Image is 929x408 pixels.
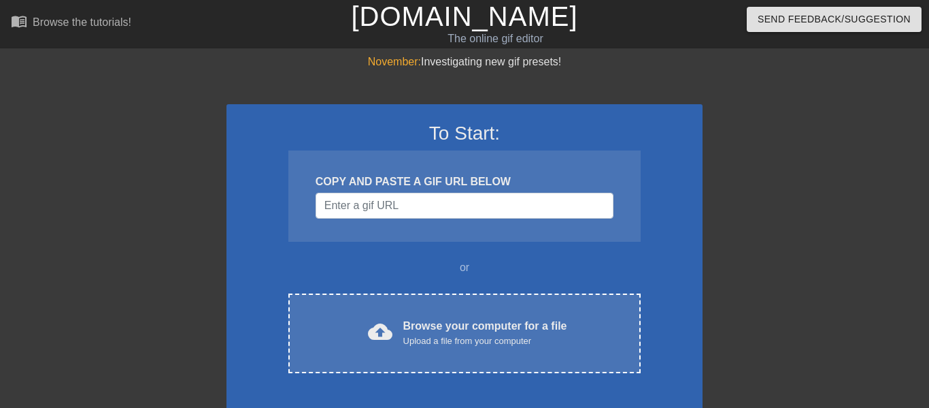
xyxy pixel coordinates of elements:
a: Browse the tutorials! [11,13,131,34]
h3: To Start: [244,122,685,145]
div: or [262,260,667,276]
a: [DOMAIN_NAME] [351,1,577,31]
div: Browse your computer for a file [403,318,567,348]
div: COPY AND PASTE A GIF URL BELOW [316,174,613,190]
div: The online gif editor [316,31,674,47]
input: Username [316,193,613,219]
button: Send Feedback/Suggestion [747,7,922,32]
div: Upload a file from your computer [403,334,567,348]
span: November: [368,56,421,67]
span: menu_book [11,13,27,29]
span: cloud_upload [368,319,392,344]
span: Send Feedback/Suggestion [758,11,911,28]
div: Investigating new gif presets! [226,54,703,70]
div: Browse the tutorials! [33,16,131,28]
